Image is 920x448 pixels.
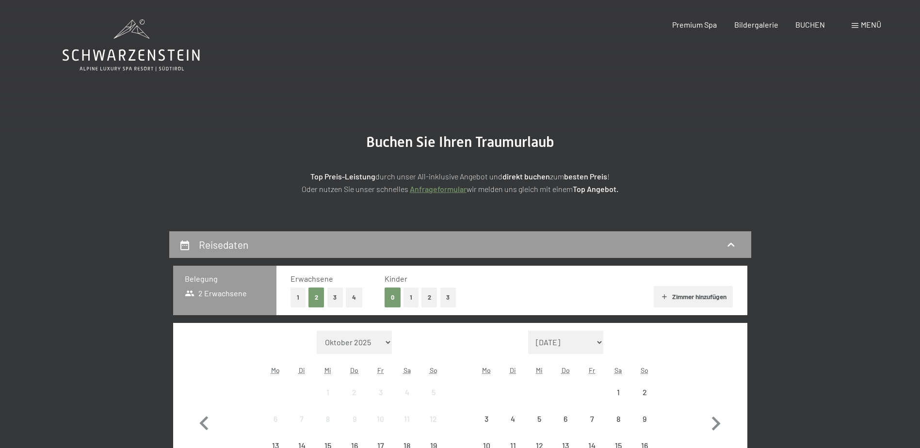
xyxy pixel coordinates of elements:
abbr: Sonntag [641,366,648,374]
div: Anreise nicht möglich [605,379,631,405]
span: Buchen Sie Ihren Traumurlaub [366,133,554,150]
div: Wed Oct 08 2025 [315,406,341,432]
a: Anfrageformular [410,184,467,193]
div: Anreise nicht möglich [262,406,289,432]
div: Anreise nicht möglich [341,379,368,405]
div: Sat Oct 11 2025 [394,406,420,432]
abbr: Donnerstag [562,366,570,374]
button: 1 [291,288,306,307]
div: 8 [316,415,340,439]
button: Zimmer hinzufügen [654,286,733,307]
button: 2 [421,288,437,307]
div: Anreise nicht möglich [420,406,446,432]
div: 12 [421,415,445,439]
div: Sat Nov 01 2025 [605,379,631,405]
div: Sat Nov 08 2025 [605,406,631,432]
a: Bildergalerie [734,20,778,29]
abbr: Freitag [589,366,595,374]
abbr: Dienstag [299,366,305,374]
h3: Belegung [185,273,265,284]
div: Anreise nicht möglich [368,406,394,432]
button: 0 [385,288,401,307]
div: 10 [369,415,393,439]
abbr: Freitag [377,366,384,374]
span: Erwachsene [291,274,333,283]
button: 1 [404,288,419,307]
button: 4 [346,288,362,307]
div: Tue Oct 07 2025 [289,406,315,432]
abbr: Samstag [404,366,411,374]
div: Mon Nov 03 2025 [473,406,500,432]
a: Premium Spa [672,20,717,29]
abbr: Dienstag [510,366,516,374]
div: 9 [632,415,657,439]
abbr: Samstag [614,366,622,374]
div: Sun Nov 02 2025 [631,379,658,405]
strong: Top Angebot. [573,184,618,193]
abbr: Montag [482,366,491,374]
div: Fri Oct 03 2025 [368,379,394,405]
div: Anreise nicht möglich [315,406,341,432]
div: Anreise nicht möglich [420,379,446,405]
button: 2 [308,288,324,307]
div: Anreise nicht möglich [500,406,526,432]
strong: besten Preis [564,172,607,181]
div: 5 [527,415,551,439]
div: Anreise nicht möglich [473,406,500,432]
div: Anreise nicht möglich [315,379,341,405]
div: Sun Nov 09 2025 [631,406,658,432]
div: Fri Nov 07 2025 [579,406,605,432]
div: Anreise nicht möglich [579,406,605,432]
div: Anreise nicht möglich [289,406,315,432]
div: Anreise nicht möglich [368,379,394,405]
div: 2 [342,388,367,413]
div: Sun Oct 05 2025 [420,379,446,405]
div: Sat Oct 04 2025 [394,379,420,405]
div: Anreise nicht möglich [552,406,579,432]
div: 2 [632,388,657,413]
div: 1 [316,388,340,413]
span: Menü [861,20,881,29]
div: Wed Nov 05 2025 [526,406,552,432]
div: 7 [290,415,314,439]
div: 6 [263,415,288,439]
div: 1 [606,388,630,413]
a: BUCHEN [795,20,825,29]
div: Anreise nicht möglich [605,406,631,432]
div: Anreise nicht möglich [341,406,368,432]
div: Anreise nicht möglich [631,406,658,432]
div: 3 [369,388,393,413]
div: Mon Oct 06 2025 [262,406,289,432]
div: Fri Oct 10 2025 [368,406,394,432]
div: Thu Oct 02 2025 [341,379,368,405]
button: 3 [440,288,456,307]
span: 2 Erwachsene [185,288,247,299]
div: Anreise nicht möglich [394,379,420,405]
div: 5 [421,388,445,413]
strong: direkt buchen [502,172,550,181]
span: Kinder [385,274,407,283]
div: 9 [342,415,367,439]
strong: Top Preis-Leistung [310,172,375,181]
div: 4 [501,415,525,439]
abbr: Donnerstag [350,366,358,374]
div: 4 [395,388,419,413]
div: 11 [395,415,419,439]
div: Anreise nicht möglich [526,406,552,432]
div: 6 [553,415,578,439]
abbr: Mittwoch [536,366,543,374]
p: durch unser All-inklusive Angebot und zum ! Oder nutzen Sie unser schnelles wir melden uns gleich... [218,170,703,195]
div: Anreise nicht möglich [631,379,658,405]
div: Thu Oct 09 2025 [341,406,368,432]
div: Thu Nov 06 2025 [552,406,579,432]
div: Tue Nov 04 2025 [500,406,526,432]
div: 8 [606,415,630,439]
div: 3 [474,415,499,439]
div: 7 [580,415,604,439]
button: 3 [327,288,343,307]
abbr: Mittwoch [324,366,331,374]
abbr: Montag [271,366,280,374]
